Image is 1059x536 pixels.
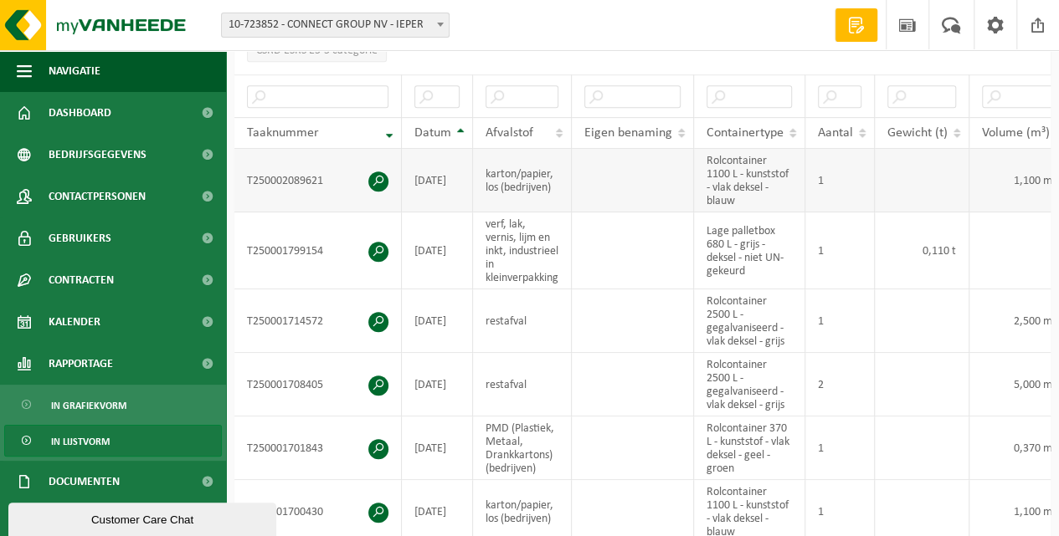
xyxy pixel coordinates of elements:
span: Containertype [707,126,784,140]
span: Taaknummer [247,126,319,140]
span: Gewicht (t) [887,126,948,140]
span: Afvalstof [486,126,533,140]
td: Lage palletbox 680 L - grijs - deksel - niet UN-gekeurd [694,212,805,289]
td: verf, lak, vernis, lijm en inkt, industrieel in kleinverpakking [473,212,572,289]
span: 10-723852 - CONNECT GROUP NV - IEPER [221,13,450,38]
span: Navigatie [49,50,100,92]
td: [DATE] [402,289,473,353]
td: 1 [805,149,875,212]
span: Eigen benaming [584,126,672,140]
td: restafval [473,289,572,353]
span: Dashboard [49,92,111,134]
span: Datum [414,126,451,140]
td: [DATE] [402,416,473,480]
span: Contactpersonen [49,176,146,217]
td: T250001714572 [234,289,402,353]
span: Aantal [818,126,853,140]
span: Rapportage [49,343,113,385]
td: Rolcontainer 370 L - kunststof - vlak deksel - geel - groen [694,416,805,480]
span: Kalender [49,301,100,343]
td: T250001701843 [234,416,402,480]
td: [DATE] [402,212,473,289]
iframe: chat widget [8,499,280,536]
span: Contracten [49,259,114,301]
span: Bedrijfsgegevens [49,134,147,176]
span: Documenten [49,461,120,503]
td: Rolcontainer 2500 L - gegalvaniseerd - vlak deksel - grijs [694,353,805,416]
span: In lijstvorm [51,426,110,457]
td: T250001708405 [234,353,402,416]
td: [DATE] [402,149,473,212]
td: Rolcontainer 1100 L - kunststof - vlak deksel - blauw [694,149,805,212]
td: 0,110 t [875,212,969,289]
td: [DATE] [402,353,473,416]
span: Volume (m³) [982,126,1050,140]
span: Gebruikers [49,217,111,259]
span: 10-723852 - CONNECT GROUP NV - IEPER [222,13,449,37]
td: restafval [473,353,572,416]
td: karton/papier, los (bedrijven) [473,149,572,212]
span: In grafiekvorm [51,390,126,421]
td: 1 [805,416,875,480]
a: In grafiekvorm [4,389,222,421]
td: T250002089621 [234,149,402,212]
td: 1 [805,289,875,353]
td: 2 [805,353,875,416]
td: PMD (Plastiek, Metaal, Drankkartons) (bedrijven) [473,416,572,480]
td: 1 [805,212,875,289]
td: Rolcontainer 2500 L - gegalvaniseerd - vlak deksel - grijs [694,289,805,353]
td: T250001799154 [234,212,402,289]
a: In lijstvorm [4,425,222,457]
